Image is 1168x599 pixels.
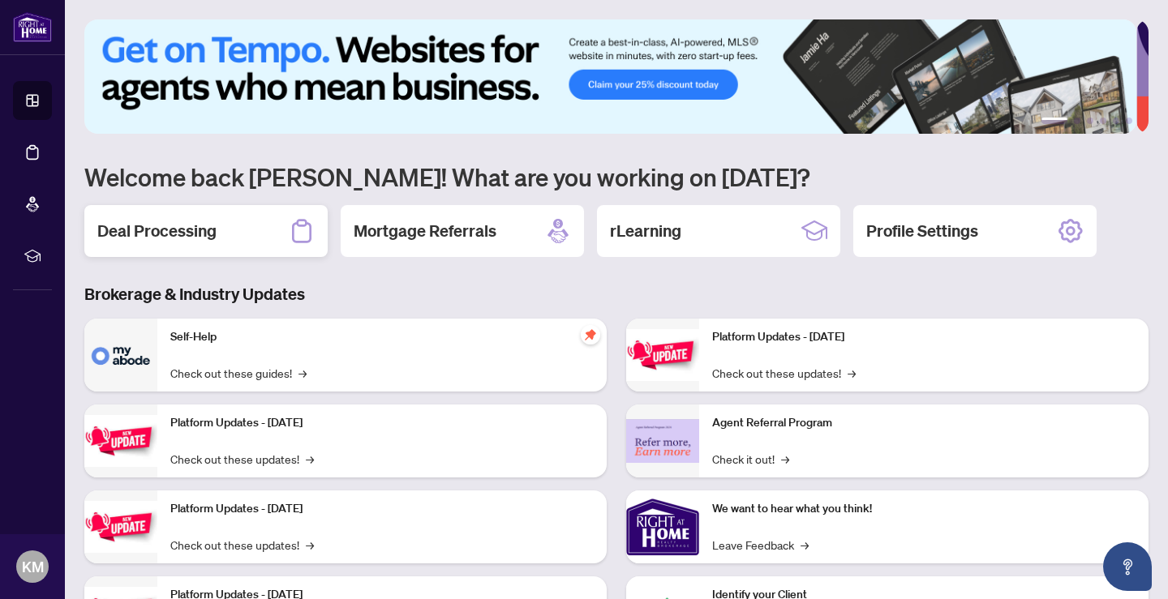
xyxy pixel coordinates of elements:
button: 4 [1100,118,1106,124]
a: Check out these updates!→ [712,364,856,382]
button: 5 [1113,118,1119,124]
a: Check out these updates!→ [170,450,314,468]
img: Platform Updates - June 23, 2025 [626,329,699,380]
p: Platform Updates - [DATE] [170,414,594,432]
a: Check it out!→ [712,450,789,468]
img: Slide 0 [84,19,1136,134]
span: → [801,536,809,554]
h3: Brokerage & Industry Updates [84,283,1149,306]
span: KM [22,555,44,578]
img: logo [13,12,52,42]
span: → [848,364,856,382]
img: Agent Referral Program [626,419,699,464]
p: We want to hear what you think! [712,500,1136,518]
h2: Profile Settings [866,220,978,242]
button: 2 [1074,118,1080,124]
img: We want to hear what you think! [626,490,699,563]
span: → [306,450,314,468]
h2: rLearning [610,220,681,242]
img: Platform Updates - July 21, 2025 [84,501,157,552]
img: Self-Help [84,319,157,391]
span: pushpin [581,325,600,344]
p: Self-Help [170,328,594,346]
p: Platform Updates - [DATE] [170,500,594,518]
a: Check out these guides!→ [170,364,307,382]
a: Check out these updates!→ [170,536,314,554]
span: → [298,364,307,382]
h2: Deal Processing [97,220,217,242]
img: Platform Updates - September 16, 2025 [84,415,157,466]
h2: Mortgage Referrals [354,220,496,242]
button: 3 [1087,118,1093,124]
button: 1 [1041,118,1067,124]
span: → [781,450,789,468]
button: 6 [1126,118,1132,124]
button: Open asap [1103,542,1152,591]
h1: Welcome back [PERSON_NAME]! What are you working on [DATE]? [84,161,1149,192]
p: Agent Referral Program [712,414,1136,432]
span: → [306,536,314,554]
p: Platform Updates - [DATE] [712,328,1136,346]
a: Leave Feedback→ [712,536,809,554]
